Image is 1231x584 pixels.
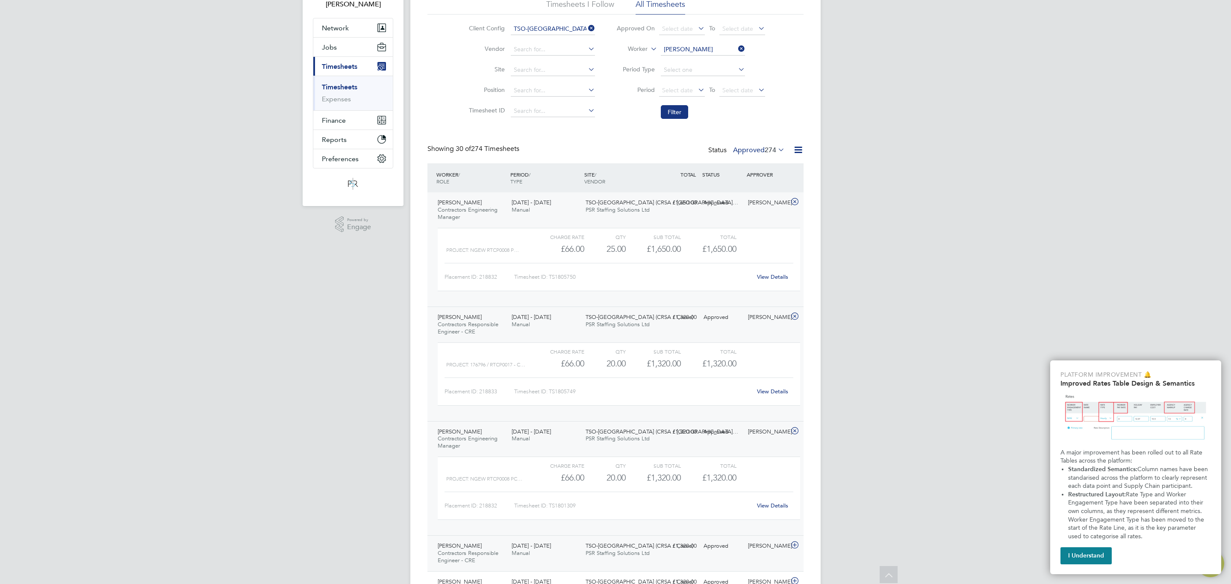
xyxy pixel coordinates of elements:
[456,145,519,153] span: 274 Timesheets
[1060,379,1211,387] h2: Improved Rates Table Design & Semantics
[466,65,505,73] label: Site
[700,167,745,182] div: STATUS
[445,499,514,513] div: Placement ID: 218832
[438,199,482,206] span: [PERSON_NAME]
[662,25,693,32] span: Select date
[765,146,776,154] span: 274
[584,460,626,471] div: QTY
[700,539,745,553] div: Approved
[438,542,482,549] span: [PERSON_NAME]
[446,362,525,368] span: Project: 176796 / RTCP0017 - C…
[586,199,738,206] span: TSO-[GEOGRAPHIC_DATA] (CRSA / [GEOGRAPHIC_DATA]…
[661,44,745,56] input: Search for...
[745,425,789,439] div: [PERSON_NAME]
[322,116,346,124] span: Finance
[456,145,471,153] span: 30 of
[347,224,371,231] span: Engage
[662,86,693,94] span: Select date
[466,45,505,53] label: Vendor
[745,167,789,182] div: APPROVER
[322,83,357,91] a: Timesheets
[681,346,736,357] div: Total
[458,171,460,178] span: /
[345,177,361,191] img: psrsolutions-logo-retina.png
[529,242,584,256] div: £66.00
[436,178,449,185] span: ROLE
[584,471,626,485] div: 20.00
[1068,491,1126,498] strong: Restructured Layout:
[529,460,584,471] div: Charge rate
[626,357,681,371] div: £1,320.00
[586,428,738,435] span: TSO-[GEOGRAPHIC_DATA] (CRSA / [GEOGRAPHIC_DATA]…
[582,167,656,189] div: SITE
[322,24,349,32] span: Network
[1060,448,1211,465] p: A major improvement has been rolled out to all Rate Tables across the platform:
[707,23,718,34] span: To
[445,385,514,398] div: Placement ID: 218833
[512,435,530,442] span: Manual
[438,428,482,435] span: [PERSON_NAME]
[656,425,700,439] div: £1,320.00
[702,244,736,254] span: £1,650.00
[626,242,681,256] div: £1,650.00
[584,232,626,242] div: QTY
[584,242,626,256] div: 25.00
[661,105,688,119] button: Filter
[626,471,681,485] div: £1,320.00
[584,357,626,371] div: 20.00
[322,62,357,71] span: Timesheets
[446,247,519,253] span: Project: NGEW RTCP0008 P…
[512,206,530,213] span: Manual
[681,460,736,471] div: Total
[466,106,505,114] label: Timesheet ID
[745,310,789,324] div: [PERSON_NAME]
[616,65,655,73] label: Period Type
[511,105,595,117] input: Search for...
[511,85,595,97] input: Search for...
[508,167,582,189] div: PERIOD
[438,549,498,564] span: Contractors Responsible Engineer - CRE
[438,206,498,221] span: Contractors Engineering Manager
[586,321,650,328] span: PSR Staffing Solutions Ltd
[1060,371,1211,379] p: Platform Improvement 🔔
[322,95,351,103] a: Expenses
[745,196,789,210] div: [PERSON_NAME]
[656,196,700,210] div: £1,650.00
[656,310,700,324] div: £1,320.00
[757,502,788,509] a: View Details
[586,313,693,321] span: TSO-[GEOGRAPHIC_DATA] (CRSA / Crewe)
[1060,391,1211,445] img: Updated Rates Table Design & Semantics
[445,270,514,284] div: Placement ID: 218832
[702,358,736,369] span: £1,320.00
[529,346,584,357] div: Charge rate
[702,472,736,483] span: £1,320.00
[595,171,596,178] span: /
[512,542,551,549] span: [DATE] - [DATE]
[514,499,751,513] div: Timesheet ID: TS1801309
[438,435,498,449] span: Contractors Engineering Manager
[466,86,505,94] label: Position
[1068,491,1206,540] span: Rate Type and Worker Engagement Type have been separated into their own columns, as they represen...
[626,232,681,242] div: Sub Total
[700,425,745,439] div: Approved
[1068,466,1210,490] span: Column names have been standarised across the platform to clearly represent each data point and S...
[584,178,605,185] span: VENDOR
[700,196,745,210] div: Approved
[626,460,681,471] div: Sub Total
[586,542,693,549] span: TSO-[GEOGRAPHIC_DATA] (CRSA / Crewe)
[446,476,522,482] span: Project: NGEW RTCP0008 PC…
[626,346,681,357] div: Sub Total
[322,136,347,144] span: Reports
[757,273,788,280] a: View Details
[466,24,505,32] label: Client Config
[322,155,359,163] span: Preferences
[586,549,650,557] span: PSR Staffing Solutions Ltd
[722,86,753,94] span: Select date
[616,24,655,32] label: Approved On
[514,270,751,284] div: Timesheet ID: TS1805750
[656,539,700,553] div: £1,320.00
[609,45,648,53] label: Worker
[722,25,753,32] span: Select date
[511,64,595,76] input: Search for...
[700,310,745,324] div: Approved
